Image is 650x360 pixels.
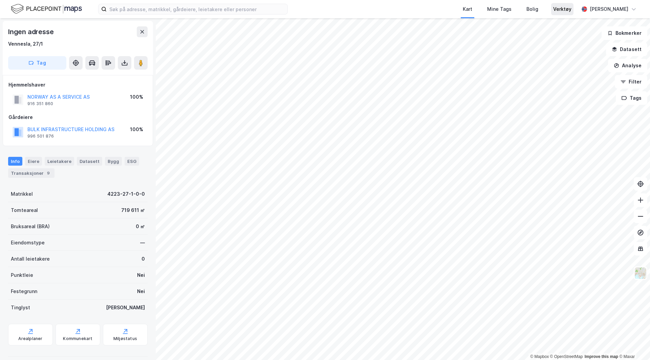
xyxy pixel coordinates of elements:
[137,271,145,279] div: Nei
[45,170,52,176] div: 9
[106,304,145,312] div: [PERSON_NAME]
[137,287,145,295] div: Nei
[606,43,647,56] button: Datasett
[142,255,145,263] div: 0
[140,239,145,247] div: —
[585,354,618,359] a: Improve this map
[616,328,650,360] div: Kontrollprogram for chat
[530,354,549,359] a: Mapbox
[590,5,628,13] div: [PERSON_NAME]
[11,287,37,295] div: Festegrunn
[11,206,38,214] div: Tomteareal
[11,3,82,15] img: logo.f888ab2527a4732fd821a326f86c7f29.svg
[27,101,53,106] div: 916 351 860
[77,157,102,166] div: Datasett
[615,75,647,89] button: Filter
[107,4,287,14] input: Søk på adresse, matrikkel, gårdeiere, leietakere eller personer
[8,168,55,178] div: Transaksjoner
[125,157,139,166] div: ESG
[8,26,55,37] div: Ingen adresse
[616,328,650,360] iframe: Chat Widget
[8,40,43,48] div: Vennesla, 27/1
[11,255,50,263] div: Antall leietakere
[136,222,145,231] div: 0 ㎡
[8,113,147,121] div: Gårdeiere
[11,271,33,279] div: Punktleie
[25,157,42,166] div: Eiere
[8,81,147,89] div: Hjemmelshaver
[616,91,647,105] button: Tags
[8,157,22,166] div: Info
[526,5,538,13] div: Bolig
[45,157,74,166] div: Leietakere
[11,239,45,247] div: Eiendomstype
[113,336,137,341] div: Miljøstatus
[634,267,647,280] img: Z
[463,5,472,13] div: Kart
[121,206,145,214] div: 719 611 ㎡
[11,304,30,312] div: Tinglyst
[487,5,512,13] div: Mine Tags
[8,56,66,70] button: Tag
[18,336,42,341] div: Arealplaner
[550,354,583,359] a: OpenStreetMap
[602,26,647,40] button: Bokmerker
[27,134,54,139] div: 996 501 876
[63,336,92,341] div: Kommunekart
[130,93,143,101] div: 100%
[553,5,571,13] div: Verktøy
[11,222,50,231] div: Bruksareal (BRA)
[107,190,145,198] div: 4223-27-1-0-0
[105,157,122,166] div: Bygg
[11,190,33,198] div: Matrikkel
[130,125,143,134] div: 100%
[608,59,647,72] button: Analyse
